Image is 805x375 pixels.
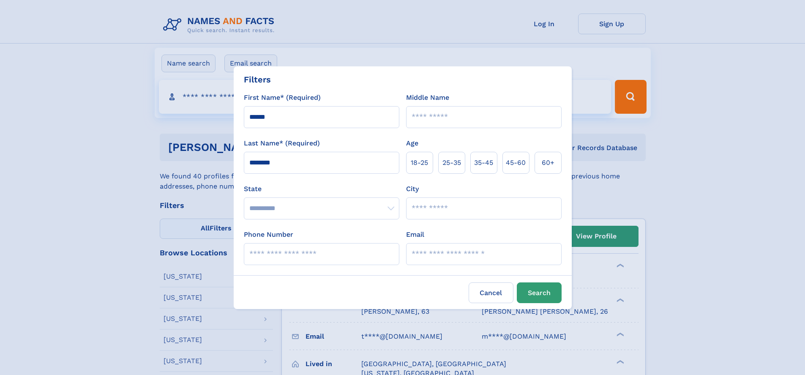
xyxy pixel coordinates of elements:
[411,158,428,168] span: 18‑25
[542,158,554,168] span: 60+
[244,73,271,86] div: Filters
[406,184,419,194] label: City
[244,184,399,194] label: State
[406,93,449,103] label: Middle Name
[506,158,526,168] span: 45‑60
[406,138,418,148] label: Age
[517,282,562,303] button: Search
[474,158,493,168] span: 35‑45
[244,93,321,103] label: First Name* (Required)
[469,282,513,303] label: Cancel
[406,230,424,240] label: Email
[442,158,461,168] span: 25‑35
[244,230,293,240] label: Phone Number
[244,138,320,148] label: Last Name* (Required)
